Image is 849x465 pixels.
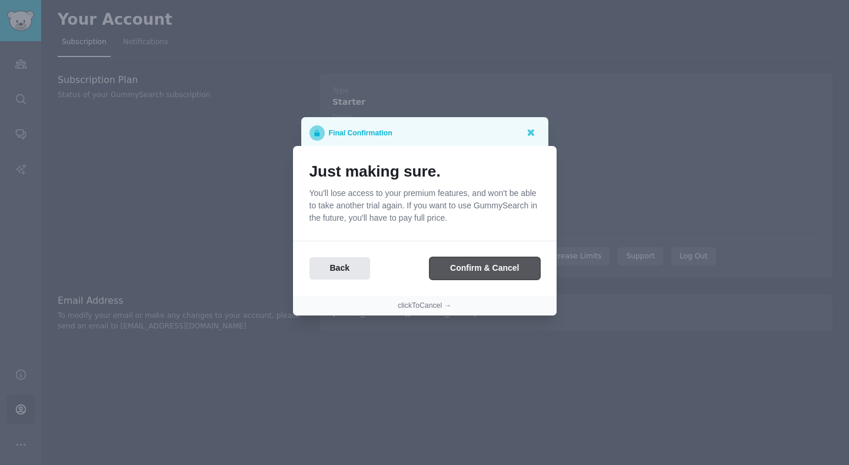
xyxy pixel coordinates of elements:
button: Confirm & Cancel [430,257,540,280]
button: Back [309,257,370,280]
button: clickToCancel → [398,301,451,311]
p: Final Confirmation [329,125,392,141]
p: You'll lose access to your premium features, and won't be able to take another trial again. If yo... [309,187,540,224]
h1: Just making sure. [309,162,540,181]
